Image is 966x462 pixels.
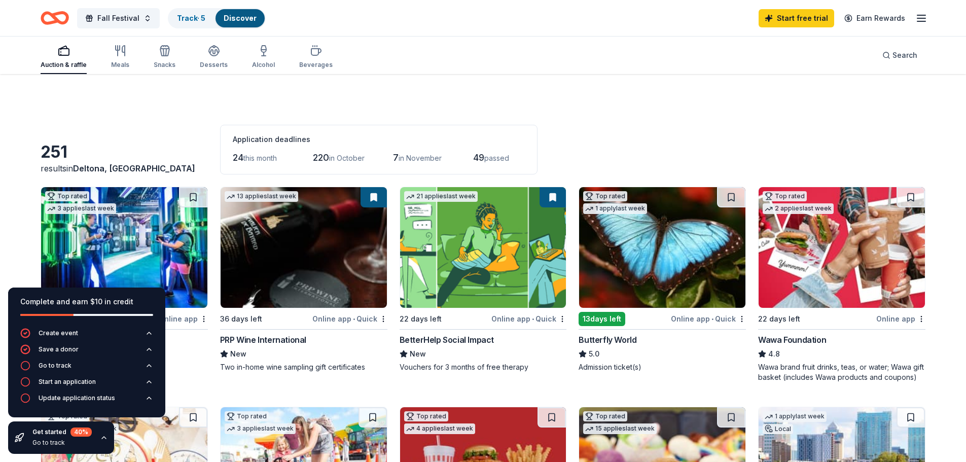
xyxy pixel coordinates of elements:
div: Complete and earn $10 in credit [20,296,153,308]
span: New [230,348,246,360]
div: Go to track [32,439,92,447]
button: Save a donor [20,344,153,361]
div: Online app [876,312,925,325]
div: Admission ticket(s) [579,362,746,372]
div: Top rated [45,191,89,201]
div: 36 days left [220,313,262,325]
span: Search [892,49,917,61]
div: Online app Quick [312,312,387,325]
span: in [66,163,195,173]
div: 40 % [70,428,92,437]
div: Snacks [154,61,175,69]
span: 49 [473,152,484,163]
div: Online app Quick [671,312,746,325]
div: Top rated [763,191,807,201]
a: Home [41,6,69,30]
button: Desserts [200,41,228,74]
span: in October [329,154,365,162]
a: Image for WonderWorks OrlandoTop rated3 applieslast week13days leftOnline appWonderWorks Orlando5... [41,187,208,372]
span: in November [399,154,442,162]
div: Create event [39,329,78,337]
div: Beverages [299,61,333,69]
div: 2 applies last week [763,203,834,214]
span: Fall Festival [97,12,139,24]
button: Create event [20,328,153,344]
div: Update application status [39,394,115,402]
div: Wawa Foundation [758,334,826,346]
button: Search [874,45,925,65]
div: Local [763,424,793,434]
span: • [711,315,713,323]
img: Image for WonderWorks Orlando [41,187,207,308]
div: Meals [111,61,129,69]
button: Fall Festival [77,8,160,28]
button: Meals [111,41,129,74]
div: 1 apply last week [763,411,827,422]
div: Two in-home wine sampling gift certificates [220,362,387,372]
button: Go to track [20,361,153,377]
div: Auction & raffle [41,61,87,69]
div: Go to track [39,362,71,370]
button: Update application status [20,393,153,409]
a: Start free trial [759,9,834,27]
span: Deltona, [GEOGRAPHIC_DATA] [73,163,195,173]
div: Desserts [200,61,228,69]
img: Image for Wawa Foundation [759,187,925,308]
img: Image for PRP Wine International [221,187,387,308]
div: Butterfly World [579,334,636,346]
button: Snacks [154,41,175,74]
div: Alcohol [252,61,275,69]
div: Save a donor [39,345,79,353]
div: Wawa brand fruit drinks, teas, or water; Wawa gift basket (includes Wawa products and coupons) [758,362,925,382]
span: 5.0 [589,348,599,360]
span: 24 [233,152,243,163]
div: results [41,162,208,174]
span: • [532,315,534,323]
div: Online app Quick [491,312,566,325]
div: Top rated [583,191,627,201]
div: 13 days left [579,312,625,326]
div: Top rated [225,411,269,421]
div: PRP Wine International [220,334,306,346]
div: Online app [159,312,208,325]
span: passed [484,154,509,162]
div: 13 applies last week [225,191,298,202]
div: 3 applies last week [225,423,296,434]
span: 7 [393,152,399,163]
div: 251 [41,142,208,162]
div: 15 applies last week [583,423,657,434]
a: Image for BetterHelp Social Impact21 applieslast week22 days leftOnline app•QuickBetterHelp Socia... [400,187,567,372]
a: Image for Wawa FoundationTop rated2 applieslast week22 days leftOnline appWawa Foundation4.8Wawa ... [758,187,925,382]
div: Application deadlines [233,133,525,146]
div: 4 applies last week [404,423,475,434]
button: Track· 5Discover [168,8,266,28]
div: 22 days left [758,313,800,325]
div: Vouchers for 3 months of free therapy [400,362,567,372]
div: Start an application [39,378,96,386]
a: Image for PRP Wine International13 applieslast week36 days leftOnline app•QuickPRP Wine Internati... [220,187,387,372]
span: New [410,348,426,360]
button: Beverages [299,41,333,74]
div: BetterHelp Social Impact [400,334,494,346]
span: 220 [313,152,329,163]
a: Track· 5 [177,14,205,22]
div: Top rated [404,411,448,421]
button: Start an application [20,377,153,393]
a: Discover [224,14,257,22]
span: this month [243,154,277,162]
a: Earn Rewards [838,9,911,27]
div: Get started [32,428,92,437]
span: • [353,315,355,323]
img: Image for Butterfly World [579,187,745,308]
button: Auction & raffle [41,41,87,74]
button: Alcohol [252,41,275,74]
div: 1 apply last week [583,203,647,214]
div: 22 days left [400,313,442,325]
div: Top rated [583,411,627,421]
div: 21 applies last week [404,191,478,202]
span: 4.8 [768,348,780,360]
img: Image for BetterHelp Social Impact [400,187,566,308]
a: Image for Butterfly WorldTop rated1 applylast week13days leftOnline app•QuickButterfly World5.0Ad... [579,187,746,372]
div: 3 applies last week [45,203,116,214]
